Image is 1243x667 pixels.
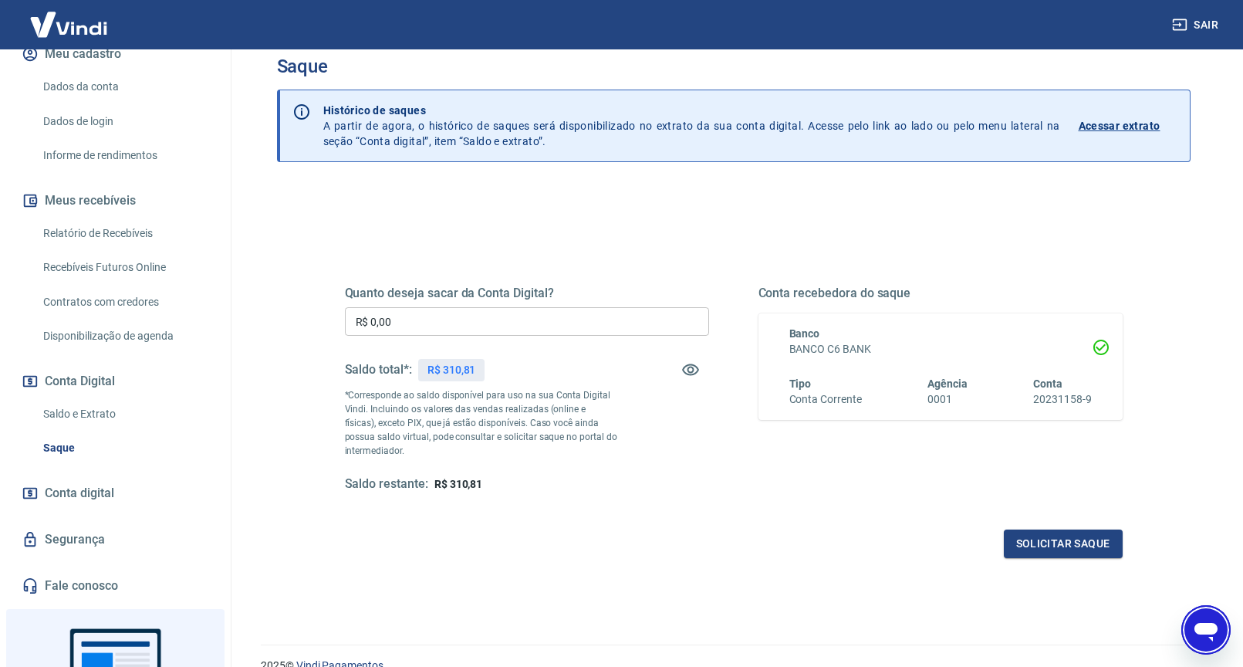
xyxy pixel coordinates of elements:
h5: Conta recebedora do saque [758,286,1123,301]
p: Histórico de saques [323,103,1060,118]
span: Agência [927,378,968,390]
button: Meus recebíveis [19,184,212,218]
button: Conta Digital [19,364,212,398]
p: *Corresponde ao saldo disponível para uso na sua Conta Digital Vindi. Incluindo os valores das ve... [345,388,618,458]
span: R$ 310,81 [434,478,483,490]
a: Contratos com credores [37,286,212,318]
button: Solicitar saque [1004,530,1123,558]
a: Dados de login [37,106,212,137]
span: Conta digital [45,482,114,504]
span: Conta [1033,378,1062,390]
h6: 20231158-9 [1033,391,1092,408]
a: Saque [37,432,212,464]
span: Tipo [789,378,812,390]
button: Meu cadastro [19,37,212,71]
a: Fale conosco [19,569,212,603]
a: Informe de rendimentos [37,140,212,171]
a: Acessar extrato [1079,103,1177,149]
h6: 0001 [927,391,968,408]
iframe: Botão para abrir a janela de mensagens, conversa em andamento [1181,605,1231,655]
h6: BANCO C6 BANK [789,341,1092,357]
img: Vindi [19,1,119,48]
a: Recebíveis Futuros Online [37,252,212,283]
a: Dados da conta [37,71,212,103]
h5: Quanto deseja sacar da Conta Digital? [345,286,709,301]
h5: Saldo total*: [345,362,412,378]
a: Relatório de Recebíveis [37,218,212,249]
h5: Saldo restante: [345,476,428,493]
a: Disponibilização de agenda [37,320,212,352]
a: Segurança [19,523,212,557]
span: Banco [789,327,820,340]
h6: Conta Corrente [789,391,862,408]
a: Conta digital [19,476,212,510]
a: Saldo e Extrato [37,398,212,430]
p: Acessar extrato [1079,118,1160,134]
p: R$ 310,81 [427,362,476,378]
h3: Saque [277,56,1191,77]
p: A partir de agora, o histórico de saques será disponibilizado no extrato da sua conta digital. Ac... [323,103,1060,149]
button: Sair [1169,11,1224,39]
